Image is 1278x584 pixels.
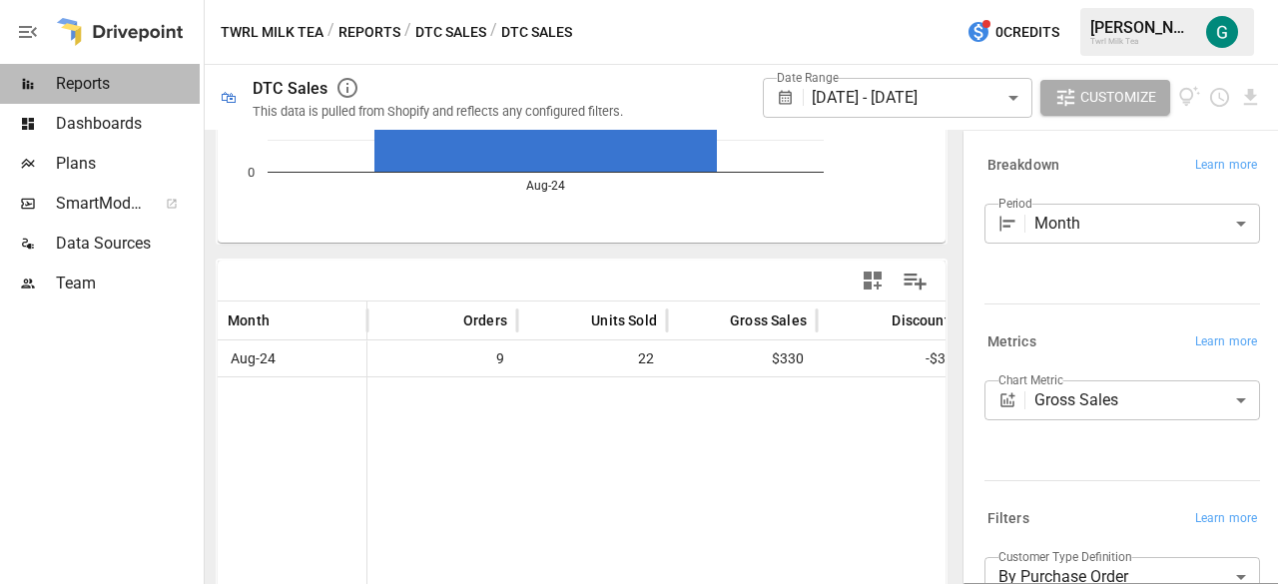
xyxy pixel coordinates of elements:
[56,72,200,96] span: Reports
[998,195,1032,212] label: Period
[56,272,200,295] span: Team
[700,306,728,334] button: Sort
[893,259,938,303] button: Manage Columns
[221,88,237,107] div: 🛍
[1195,156,1257,176] span: Learn more
[1206,16,1238,48] img: Gordon Hagedorn
[248,165,255,180] text: 0
[987,155,1059,177] h6: Breakdown
[812,78,1031,118] div: [DATE] - [DATE]
[998,548,1132,565] label: Customer Type Definition
[338,20,400,45] button: Reports
[777,69,839,86] label: Date Range
[1178,80,1201,116] button: View documentation
[490,20,497,45] div: /
[987,331,1036,353] h6: Metrics
[1195,509,1257,529] span: Learn more
[862,306,890,334] button: Sort
[221,20,323,45] button: Twrl Milk Tea
[1208,86,1231,109] button: Schedule report
[56,152,200,176] span: Plans
[987,508,1029,530] h6: Filters
[272,306,300,334] button: Sort
[892,310,957,330] span: Discounts
[253,104,623,119] div: This data is pulled from Shopify and reflects any configured filters.
[635,341,657,376] span: 22
[56,232,200,256] span: Data Sources
[1034,380,1260,420] div: Gross Sales
[1239,86,1262,109] button: Download report
[228,341,279,376] span: Aug-24
[433,306,461,334] button: Sort
[253,79,327,98] div: DTC Sales
[1080,85,1156,110] span: Customize
[228,310,270,330] span: Month
[1194,4,1250,60] button: Gordon Hagedorn
[591,310,657,330] span: Units Sold
[327,20,334,45] div: /
[923,341,957,376] span: -$31
[463,310,507,330] span: Orders
[561,306,589,334] button: Sort
[143,189,157,214] span: ™
[998,371,1063,388] label: Chart Metric
[415,20,486,45] button: DTC Sales
[404,20,411,45] div: /
[958,14,1067,51] button: 0Credits
[493,341,507,376] span: 9
[56,112,200,136] span: Dashboards
[56,192,144,216] span: SmartModel
[730,310,807,330] span: Gross Sales
[995,20,1059,45] span: 0 Credits
[526,179,565,193] text: Aug-24
[1040,80,1170,116] button: Customize
[1090,37,1194,46] div: Twrl Milk Tea
[769,341,807,376] span: $330
[1034,204,1260,244] div: Month
[1090,18,1194,37] div: [PERSON_NAME]
[1195,332,1257,352] span: Learn more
